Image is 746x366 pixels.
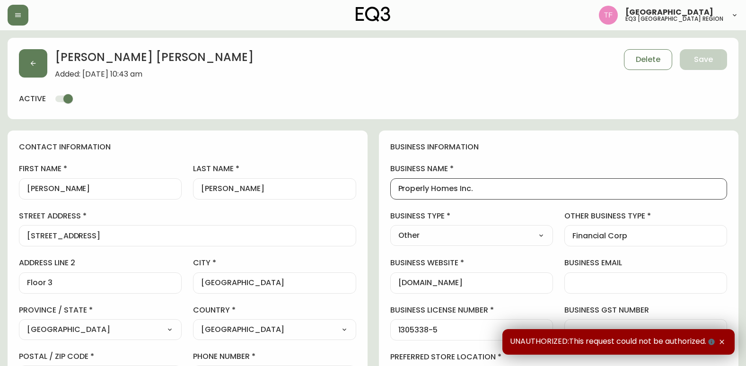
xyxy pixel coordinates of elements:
[19,142,356,152] h4: contact information
[510,337,717,347] span: UNAUTHORIZED:This request could not be authorized.
[564,305,727,315] label: business gst number
[55,70,254,78] span: Added: [DATE] 10:43 am
[636,54,660,65] span: Delete
[356,7,391,22] img: logo
[193,258,356,268] label: city
[564,211,727,221] label: other business type
[19,351,182,362] label: postal / zip code
[624,49,672,70] button: Delete
[564,258,727,268] label: business email
[599,6,618,25] img: 971393357b0bdd4f0581b88529d406f6
[19,164,182,174] label: first name
[19,94,46,104] h4: active
[193,164,356,174] label: last name
[390,305,553,315] label: business license number
[390,258,553,268] label: business website
[390,142,728,152] h4: business information
[625,9,713,16] span: [GEOGRAPHIC_DATA]
[390,211,553,221] label: business type
[19,258,182,268] label: address line 2
[390,164,728,174] label: business name
[19,211,356,221] label: street address
[193,305,356,315] label: country
[193,351,356,362] label: phone number
[19,305,182,315] label: province / state
[625,16,723,22] h5: eq3 [GEOGRAPHIC_DATA] region
[390,352,728,362] label: preferred store location
[398,279,545,288] input: https://www.designshop.com
[55,49,254,70] h2: [PERSON_NAME] [PERSON_NAME]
